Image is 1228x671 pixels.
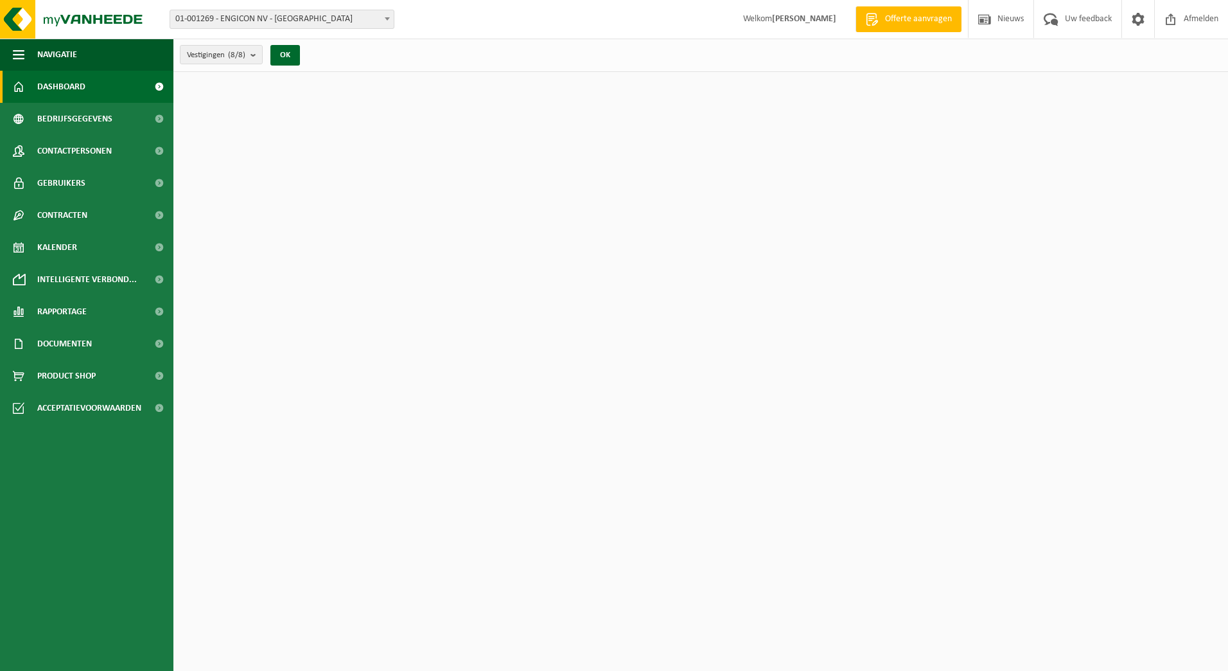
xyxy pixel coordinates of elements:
[37,167,85,199] span: Gebruikers
[882,13,955,26] span: Offerte aanvragen
[37,135,112,167] span: Contactpersonen
[772,14,836,24] strong: [PERSON_NAME]
[855,6,961,32] a: Offerte aanvragen
[37,264,137,296] span: Intelligente verbond...
[37,392,141,424] span: Acceptatievoorwaarden
[37,328,92,360] span: Documenten
[37,39,77,71] span: Navigatie
[37,360,96,392] span: Product Shop
[180,45,263,64] button: Vestigingen(8/8)
[37,199,87,231] span: Contracten
[187,46,245,65] span: Vestigingen
[170,10,394,28] span: 01-001269 - ENGICON NV - HARELBEKE
[37,296,87,328] span: Rapportage
[228,51,245,59] count: (8/8)
[37,231,77,264] span: Kalender
[170,10,394,29] span: 01-001269 - ENGICON NV - HARELBEKE
[37,103,112,135] span: Bedrijfsgegevens
[270,45,300,66] button: OK
[37,71,85,103] span: Dashboard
